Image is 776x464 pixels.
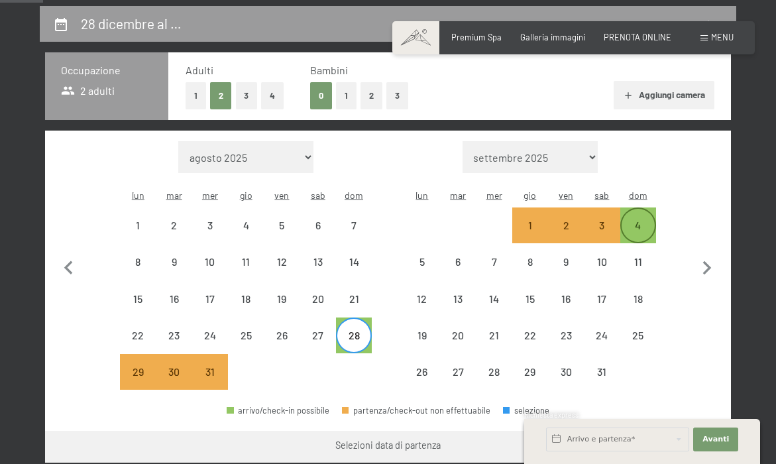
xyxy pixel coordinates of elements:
div: partenza/check-out non effettuabile [404,280,440,316]
div: partenza/check-out non effettuabile [336,244,372,280]
div: partenza/check-out non è effettuabile, poiché non è stato raggiunto il soggiorno minimo richiesto [156,354,192,390]
div: partenza/check-out non effettuabile [264,244,300,280]
div: 22 [121,330,154,363]
div: 23 [549,330,582,363]
abbr: giovedì [240,190,252,201]
div: partenza/check-out non effettuabile [584,280,620,316]
div: partenza/check-out non effettuabile [584,318,620,353]
button: 1 [336,82,357,109]
div: partenza/check-out non effettuabile [156,318,192,353]
div: partenza/check-out non effettuabile [264,280,300,316]
div: partenza/check-out possibile [336,318,372,353]
div: 28 [337,330,370,363]
div: partenza/check-out non effettuabile [156,244,192,280]
div: partenza/check-out non effettuabile [584,354,620,390]
div: arrivo/check-in possibile [227,406,329,415]
a: Galleria immagini [520,32,585,42]
div: Tue Dec 23 2025 [156,318,192,353]
div: partenza/check-out non effettuabile [300,244,336,280]
div: Sun Jan 11 2026 [620,244,656,280]
div: 2 [549,220,582,253]
div: Fri Dec 26 2025 [264,318,300,353]
div: Thu Dec 11 2025 [228,244,264,280]
div: 9 [157,257,190,290]
a: Premium Spa [451,32,502,42]
div: partenza/check-out non effettuabile [512,280,548,316]
div: partenza/check-out non effettuabile [476,280,512,316]
div: 1 [514,220,547,253]
div: partenza/check-out non effettuabile [512,354,548,390]
button: 1 [186,82,206,109]
div: Sun Dec 14 2025 [336,244,372,280]
div: partenza/check-out non effettuabile [404,354,440,390]
div: Sun Dec 28 2025 [336,318,372,353]
div: 19 [406,330,439,363]
span: Menu [711,32,734,42]
div: Tue Jan 20 2026 [440,318,476,353]
div: Sat Jan 24 2026 [584,318,620,353]
abbr: lunedì [132,190,144,201]
div: Thu Jan 22 2026 [512,318,548,353]
button: Avanti [693,428,738,451]
abbr: domenica [629,190,647,201]
div: Tue Dec 30 2025 [156,354,192,390]
div: partenza/check-out non è effettuabile, poiché non è stato raggiunto il soggiorno minimo richiesto [120,354,156,390]
div: Mon Dec 22 2025 [120,318,156,353]
div: 20 [441,330,474,363]
div: Selezioni data di partenza [335,439,441,452]
div: 2 [157,220,190,253]
div: 23 [157,330,190,363]
div: 10 [194,257,227,290]
button: 2 [210,82,232,109]
div: partenza/check-out non effettuabile [620,280,656,316]
button: 2 [360,82,382,109]
div: 5 [265,220,298,253]
div: partenza/check-out non effettuabile [300,318,336,353]
div: Sat Dec 20 2025 [300,280,336,316]
button: Mese precedente [55,141,83,390]
div: 11 [229,257,262,290]
button: 4 [261,82,284,109]
div: Mon Jan 12 2026 [404,280,440,316]
div: Wed Jan 14 2026 [476,280,512,316]
div: Thu Jan 01 2026 [512,207,548,243]
div: partenza/check-out non effettuabile [156,280,192,316]
div: selezione [503,406,549,415]
div: 16 [157,294,190,327]
div: Sat Jan 03 2026 [584,207,620,243]
div: 31 [585,367,618,400]
div: 27 [302,330,335,363]
div: Mon Jan 26 2026 [404,354,440,390]
span: Adulti [186,64,213,76]
div: 5 [406,257,439,290]
div: Wed Dec 31 2025 [192,354,228,390]
abbr: mercoledì [202,190,218,201]
div: 30 [157,367,190,400]
div: 26 [265,330,298,363]
div: partenza/check-out non effettuabile [300,280,336,316]
div: 15 [121,294,154,327]
button: Aggiungi camera [614,81,714,110]
div: 29 [121,367,154,400]
div: 27 [441,367,474,400]
abbr: venerdì [274,190,289,201]
div: Mon Dec 01 2025 [120,207,156,243]
div: partenza/check-out non effettuabile [548,354,584,390]
div: 8 [514,257,547,290]
div: partenza/check-out non effettuabile [548,244,584,280]
abbr: giovedì [524,190,536,201]
div: partenza/check-out possibile [620,207,656,243]
div: 25 [622,330,655,363]
div: Sun Jan 25 2026 [620,318,656,353]
abbr: martedì [450,190,466,201]
div: 15 [514,294,547,327]
div: Sat Dec 06 2025 [300,207,336,243]
div: Wed Dec 17 2025 [192,280,228,316]
div: Sat Jan 17 2026 [584,280,620,316]
span: Bambini [310,64,348,76]
a: PRENOTA ONLINE [604,32,671,42]
div: Mon Jan 19 2026 [404,318,440,353]
button: 3 [386,82,408,109]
